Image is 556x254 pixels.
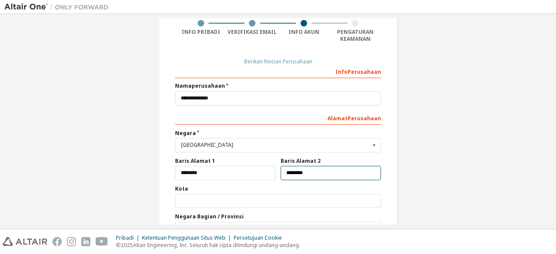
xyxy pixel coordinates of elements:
font: Negara [175,129,196,137]
font: [GEOGRAPHIC_DATA] [181,141,233,148]
font: Alamat [328,115,347,122]
font: Berikan Rincian Perusahaan [244,58,312,65]
img: instagram.svg [67,237,76,246]
font: Baris Alamat 2 [281,157,321,165]
font: Perusahaan [347,68,381,76]
font: Negara Bagian / Provinsi [175,213,244,220]
font: Pengaturan Keamanan [337,28,374,43]
img: altair_logo.svg [3,237,47,246]
font: Persetujuan Cookie [234,234,282,241]
font: Verifikasi Email [228,28,277,36]
font: 2025 [121,241,133,249]
font: perusahaan [192,82,225,89]
img: linkedin.svg [81,237,90,246]
font: Kota [175,185,188,192]
font: Altair Engineering, Inc. Seluruh hak cipta dilindungi undang-undang. [133,241,300,249]
font: Ketentuan Penggunaan Situs Web [142,234,225,241]
font: Info Pribadi [182,28,220,36]
font: Info Akun [288,28,319,36]
font: © [116,241,121,249]
font: Baris Alamat 1 [175,157,215,165]
img: Altair Satu [4,3,113,11]
font: Info [335,68,347,76]
font: Nama [175,82,192,89]
font: Perusahaan [347,115,381,122]
font: Pribadi [116,234,134,241]
img: youtube.svg [96,237,108,246]
img: facebook.svg [53,237,62,246]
